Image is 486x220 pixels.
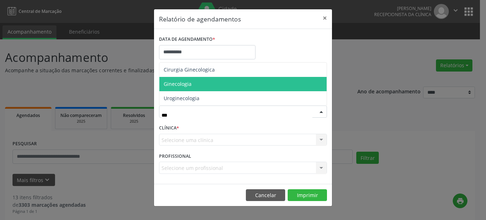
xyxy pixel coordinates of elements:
[164,95,199,102] span: Uroginecologia
[246,189,285,201] button: Cancelar
[164,80,192,87] span: Ginecologia
[164,66,215,73] span: Cirurgia Ginecologica
[159,123,179,134] label: CLÍNICA
[159,151,191,162] label: PROFISSIONAL
[159,34,215,45] label: DATA DE AGENDAMENTO
[159,14,241,24] h5: Relatório de agendamentos
[288,189,327,201] button: Imprimir
[318,9,332,27] button: Close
